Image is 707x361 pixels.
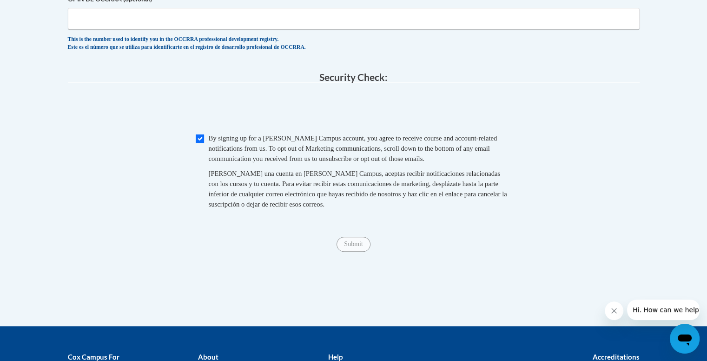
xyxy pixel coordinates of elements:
b: Accreditations [593,353,640,361]
span: By signing up for a [PERSON_NAME] Campus account, you agree to receive course and account-related... [209,134,497,162]
span: [PERSON_NAME] una cuenta en [PERSON_NAME] Campus, aceptas recibir notificaciones relacionadas con... [209,170,507,208]
b: About [198,353,218,361]
iframe: reCAPTCHA [283,92,424,128]
div: This is the number used to identify you in the OCCRRA professional development registry. Este es ... [68,36,640,51]
iframe: Cerrar mensaje [605,301,623,320]
span: Security Check: [319,71,388,83]
span: Hi. How can we help? [6,7,75,14]
iframe: Botón para iniciar la ventana de mensajería [670,324,700,354]
iframe: Mensaje de la compañía [627,300,700,320]
b: Help [328,353,342,361]
b: Cox Campus For [68,353,119,361]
